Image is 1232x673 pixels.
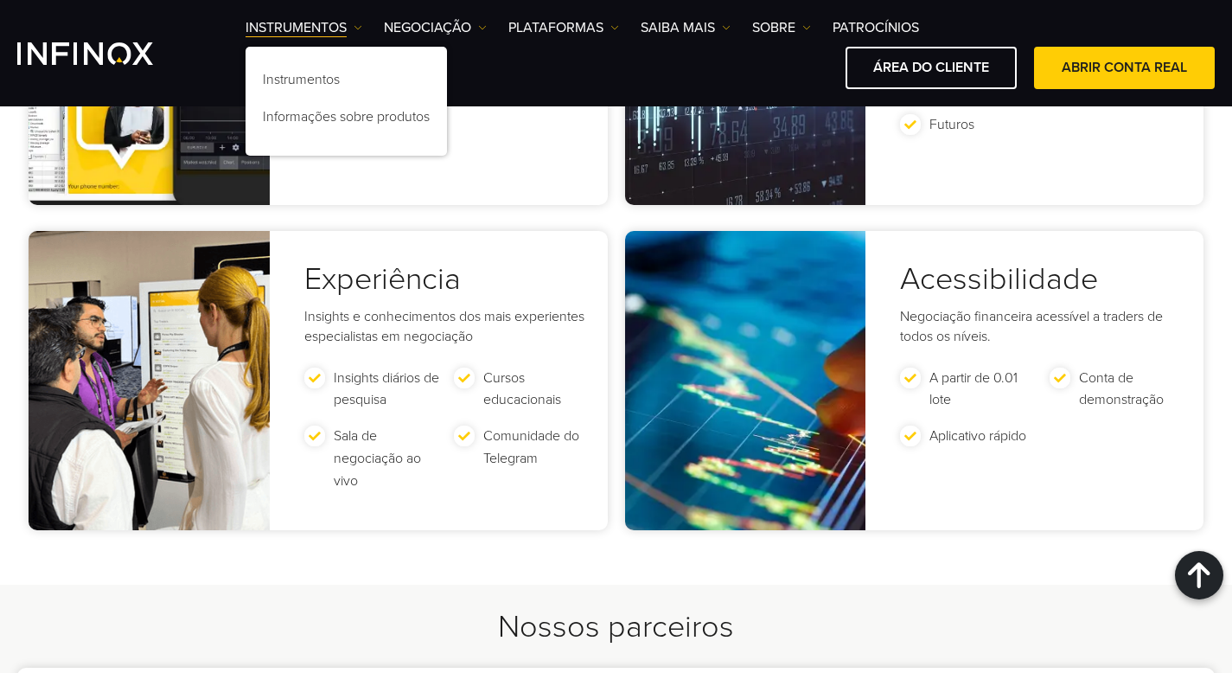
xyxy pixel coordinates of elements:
a: Cursos educacionais [483,369,561,409]
a: NEGOCIAÇÃO [384,17,487,38]
h3: Acessibilidade [900,260,1199,298]
a: SOBRE [752,17,811,38]
a: INFINOX Logo [17,42,194,65]
a: ÁREA DO CLIENTE [846,47,1017,89]
a: ABRIR CONTA REAL [1034,47,1215,89]
a: PLATAFORMAS [508,17,619,38]
a: Patrocínios [833,17,919,38]
a: Saiba mais [641,17,731,38]
a: Instrumentos [246,64,447,101]
a: Futuros [929,116,974,133]
p: Insights e conhecimentos dos mais experientes especialistas em negociação [304,307,603,354]
h3: Experiência [304,260,603,298]
a: Informações sobre produtos [246,101,447,138]
p: Negociação financeira acessível a traders de todos os níveis. [900,307,1199,354]
h2: Nossos parceiros [17,608,1215,646]
a: Conta de demonstração [1079,369,1164,409]
a: Aplicativo rápido [929,427,1026,445]
a: Insights diários de pesquisa [334,369,439,409]
a: Instrumentos [246,17,362,38]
